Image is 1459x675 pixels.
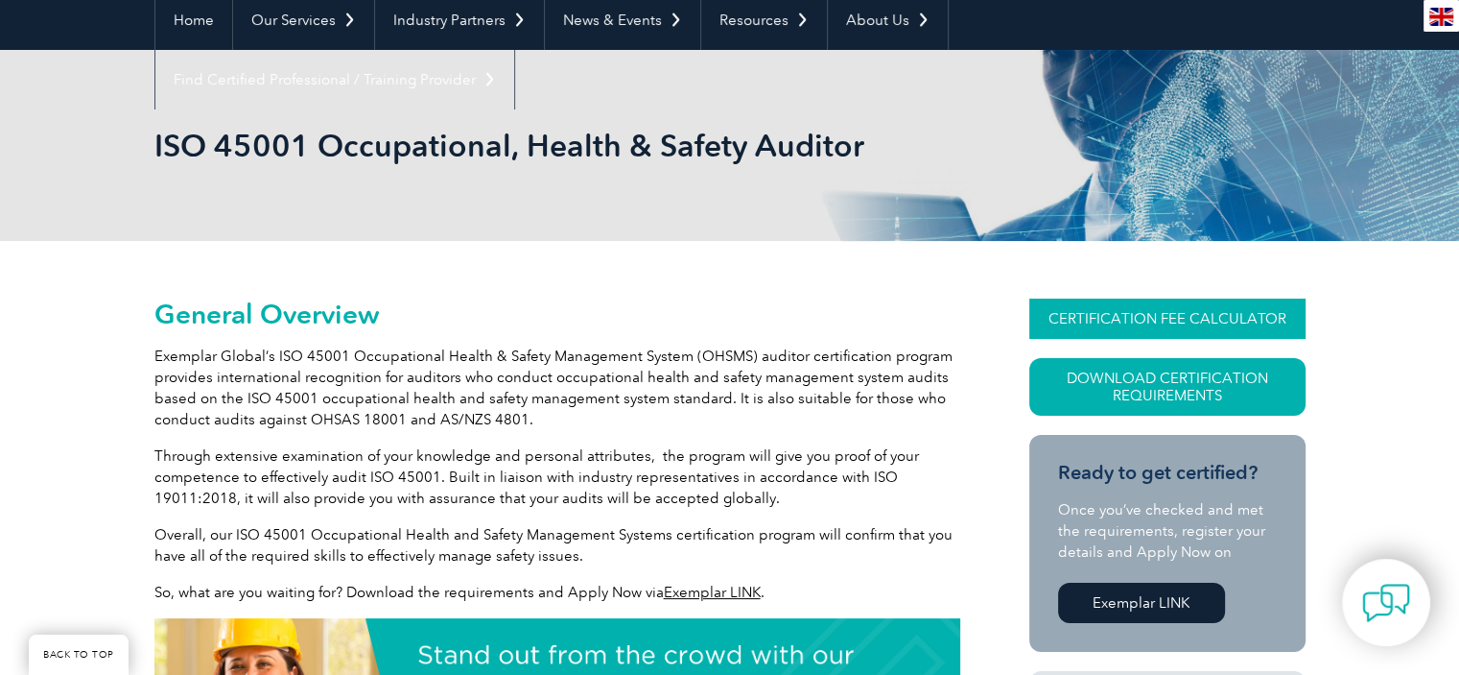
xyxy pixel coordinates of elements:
a: CERTIFICATION FEE CALCULATOR [1029,299,1306,339]
img: contact-chat.png [1362,579,1410,627]
a: Download Certification Requirements [1029,358,1306,416]
h3: Ready to get certified? [1058,461,1277,485]
p: Overall, our ISO 45001 Occupational Health and Safety Management Systems certification program wi... [154,524,960,567]
p: Through extensive examination of your knowledge and personal attributes, the program will give yo... [154,446,960,509]
p: So, what are you waiting for? Download the requirements and Apply Now via . [154,582,960,603]
p: Once you’ve checked and met the requirements, register your details and Apply Now on [1058,499,1277,563]
a: Exemplar LINK [664,584,761,601]
a: BACK TO TOP [29,635,129,675]
a: Find Certified Professional / Training Provider [155,50,514,109]
img: en [1429,8,1453,26]
a: Exemplar LINK [1058,583,1225,623]
h1: ISO 45001 Occupational, Health & Safety Auditor [154,127,891,164]
p: Exemplar Global’s ISO 45001 Occupational Health & Safety Management System (OHSMS) auditor certif... [154,346,960,430]
h2: General Overview [154,299,960,329]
